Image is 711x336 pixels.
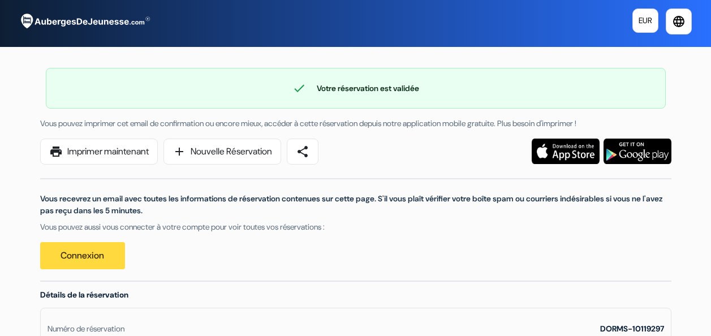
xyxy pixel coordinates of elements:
img: Téléchargez l'application gratuite [532,139,600,164]
span: print [49,145,63,158]
strong: DORMS-10119297 [600,324,664,334]
p: Vous recevrez un email avec toutes les informations de réservation contenues sur cette page. S'il... [40,193,671,217]
div: Votre réservation est validée [46,81,665,95]
p: Vous pouvez aussi vous connecter à votre compte pour voir toutes vos réservations : [40,221,671,233]
img: Téléchargez l'application gratuite [604,139,671,164]
a: EUR [632,8,658,33]
a: printImprimer maintenant [40,139,158,165]
span: Vous pouvez imprimer cet email de confirmation ou encore mieux, accéder à cette réservation depui... [40,118,576,128]
img: AubergesDeJeunesse.com [14,6,155,37]
a: language [666,8,692,35]
span: check [292,81,306,95]
div: Numéro de réservation [48,323,124,335]
span: add [173,145,186,158]
i: language [672,15,686,28]
a: Connexion [40,242,125,269]
span: share [296,145,309,158]
span: Détails de la réservation [40,290,128,300]
a: share [287,139,318,165]
a: addNouvelle Réservation [163,139,281,165]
